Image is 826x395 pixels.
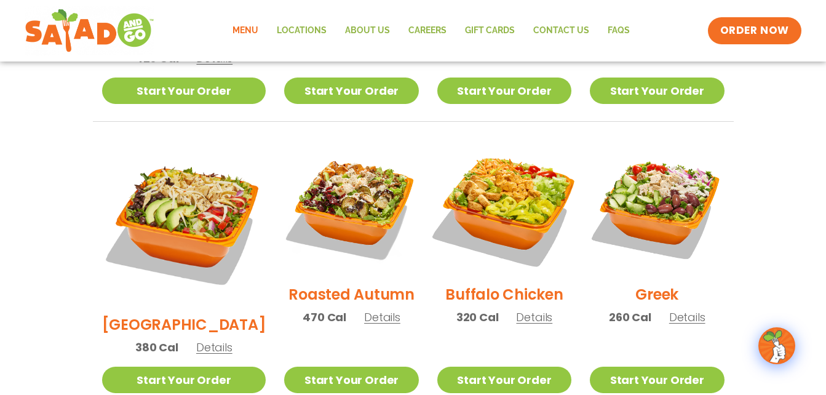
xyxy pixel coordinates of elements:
[437,367,571,393] a: Start Your Order
[524,17,598,45] a: Contact Us
[426,129,583,286] img: Product photo for Buffalo Chicken Salad
[364,309,400,325] span: Details
[445,284,563,305] h2: Buffalo Chicken
[223,17,639,45] nav: Menu
[268,17,336,45] a: Locations
[590,140,724,274] img: Product photo for Greek Salad
[437,78,571,104] a: Start Your Order
[288,284,415,305] h2: Roasted Autumn
[196,340,232,355] span: Details
[669,309,705,325] span: Details
[284,140,418,274] img: Product photo for Roasted Autumn Salad
[102,78,266,104] a: Start Your Order
[102,367,266,393] a: Start Your Order
[609,309,651,325] span: 260 Cal
[223,17,268,45] a: Menu
[456,17,524,45] a: GIFT CARDS
[284,367,418,393] a: Start Your Order
[708,17,801,44] a: ORDER NOW
[720,23,789,38] span: ORDER NOW
[303,309,346,325] span: 470 Cal
[25,6,154,55] img: new-SAG-logo-768×292
[399,17,456,45] a: Careers
[590,367,724,393] a: Start Your Order
[635,284,678,305] h2: Greek
[284,78,418,104] a: Start Your Order
[102,140,266,305] img: Product photo for BBQ Ranch Salad
[102,314,266,335] h2: [GEOGRAPHIC_DATA]
[336,17,399,45] a: About Us
[760,329,794,363] img: wpChatIcon
[590,78,724,104] a: Start Your Order
[456,309,499,325] span: 320 Cal
[516,309,552,325] span: Details
[135,339,178,356] span: 380 Cal
[196,50,232,66] span: Details
[598,17,639,45] a: FAQs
